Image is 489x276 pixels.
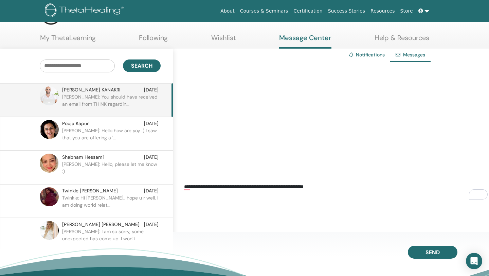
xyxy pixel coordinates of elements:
[144,221,159,228] span: [DATE]
[62,194,161,215] p: Twinkle: Hi [PERSON_NAME].. hope u r well. I am doing world relat...
[62,127,161,148] p: [PERSON_NAME]: Hello how are yoy :) I saw that you are offering a '...
[408,246,457,259] button: Send
[62,221,140,228] span: [PERSON_NAME] [PERSON_NAME]
[466,253,482,269] div: Open Intercom Messenger
[398,5,416,17] a: Store
[356,52,385,58] a: Notifications
[144,86,159,93] span: [DATE]
[45,3,126,19] img: logo.png
[368,5,398,17] a: Resources
[62,228,161,248] p: [PERSON_NAME]: I am so sorry, some unexpected has come up. I won’t ...
[131,62,152,69] span: Search
[62,93,161,114] p: [PERSON_NAME]: You should have received an email from THINK regardin...
[62,187,118,194] span: Twinkle [PERSON_NAME]
[62,86,120,93] span: [PERSON_NAME] KANAKRI
[40,86,59,105] img: default.jpg
[139,34,168,47] a: Following
[403,52,425,58] span: Messages
[425,249,440,256] span: Send
[40,154,59,173] img: default.jpg
[62,161,161,181] p: [PERSON_NAME]: Hello, please let me know :)
[62,154,104,161] span: Shabnam Hessami
[40,34,96,47] a: My ThetaLearning
[144,187,159,194] span: [DATE]
[40,221,59,240] img: default.jpg
[144,154,159,161] span: [DATE]
[279,34,331,49] a: Message Center
[237,5,291,17] a: Courses & Seminars
[144,120,159,127] span: [DATE]
[40,187,59,206] img: default.jpg
[40,120,59,139] img: default.jpg
[218,5,237,17] a: About
[291,5,325,17] a: Certification
[184,183,489,201] textarea: To enrich screen reader interactions, please activate Accessibility in Grammarly extension settings
[62,120,89,127] span: Pooja Kapur
[211,34,236,47] a: Wishlist
[123,59,161,72] button: Search
[375,34,429,47] a: Help & Resources
[325,5,368,17] a: Success Stories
